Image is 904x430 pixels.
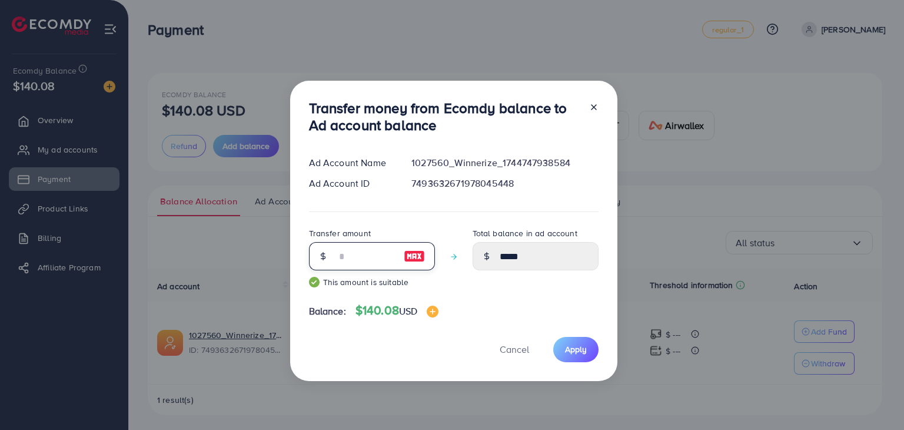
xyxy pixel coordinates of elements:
h4: $140.08 [355,303,439,318]
button: Apply [553,337,599,362]
span: Balance: [309,305,346,318]
span: Apply [565,343,587,355]
label: Transfer amount [309,227,371,239]
img: guide [309,277,320,287]
iframe: Chat [854,377,895,421]
label: Total balance in ad account [473,227,577,239]
div: 1027560_Winnerize_1744747938584 [402,156,607,170]
div: Ad Account Name [300,156,403,170]
span: Cancel [500,343,529,356]
h3: Transfer money from Ecomdy balance to Ad account balance [309,100,580,134]
div: Ad Account ID [300,177,403,190]
img: image [404,249,425,263]
small: This amount is suitable [309,276,435,288]
button: Cancel [485,337,544,362]
img: image [427,306,438,317]
span: USD [399,305,417,317]
div: 7493632671978045448 [402,177,607,190]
